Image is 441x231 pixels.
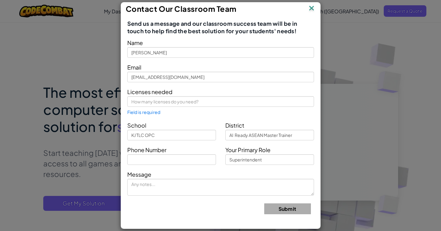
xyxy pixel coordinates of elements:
input: Teacher, Principal, etc. [225,154,314,165]
span: District [225,122,244,129]
span: Your Primary Role [225,146,270,153]
span: Name [127,39,143,46]
span: School [127,122,146,129]
span: Field is required [127,110,161,115]
span: Message [127,171,151,178]
input: How many licenses do you need? [127,96,314,107]
span: Email [127,64,141,71]
button: Submit [264,203,311,214]
span: Phone Number [127,146,167,153]
span: Licenses needed [127,88,172,95]
span: Send us a message and our classroom success team will be in touch to help find the best solution ... [127,20,314,35]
